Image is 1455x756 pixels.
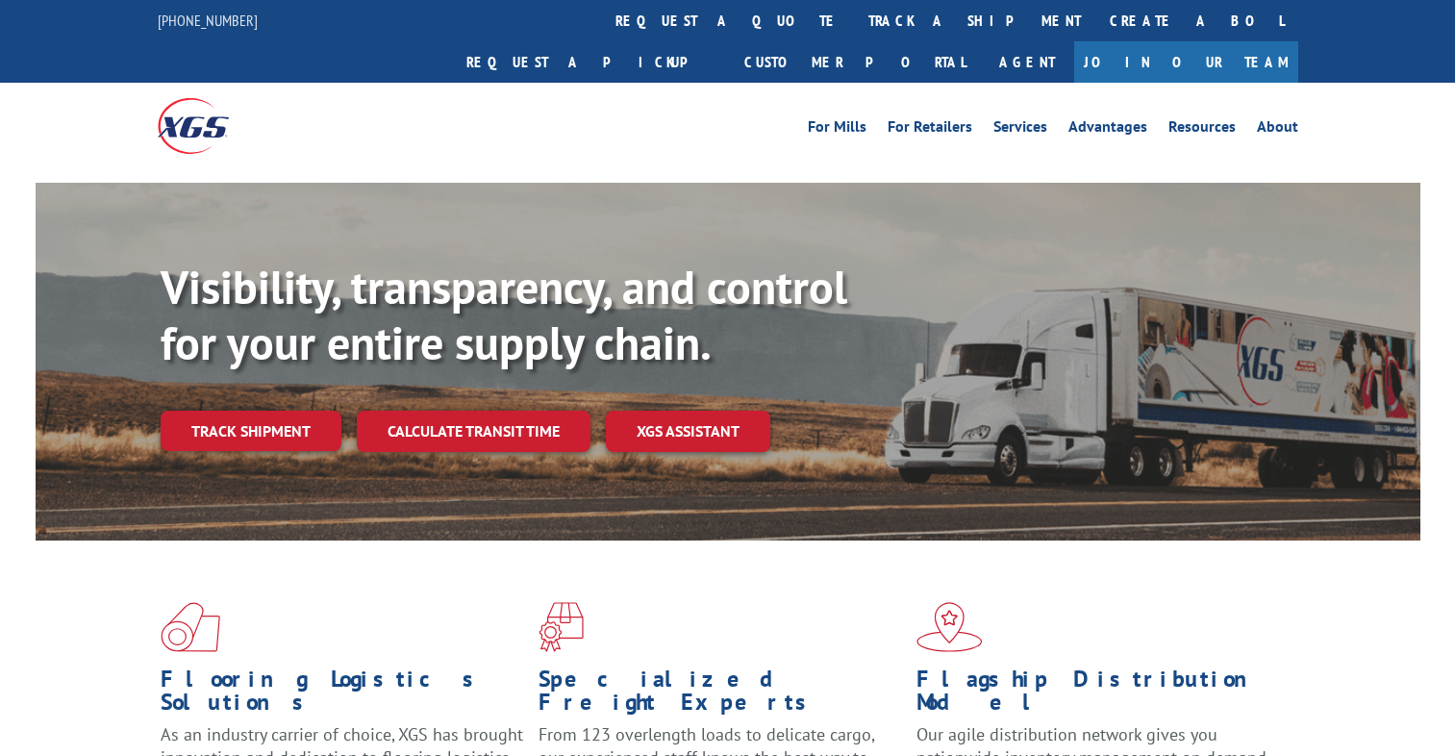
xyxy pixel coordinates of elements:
h1: Flagship Distribution Model [916,668,1280,723]
a: Agent [980,41,1074,83]
a: Services [993,119,1047,140]
img: xgs-icon-flagship-distribution-model-red [916,602,983,652]
a: Join Our Team [1074,41,1298,83]
a: XGS ASSISTANT [606,411,770,452]
h1: Specialized Freight Experts [539,668,902,723]
a: [PHONE_NUMBER] [158,11,258,30]
img: xgs-icon-total-supply-chain-intelligence-red [161,602,220,652]
a: Calculate transit time [357,411,590,452]
img: xgs-icon-focused-on-flooring-red [539,602,584,652]
a: Request a pickup [452,41,730,83]
a: About [1257,119,1298,140]
h1: Flooring Logistics Solutions [161,668,524,723]
a: For Mills [808,119,866,140]
a: Customer Portal [730,41,980,83]
a: For Retailers [888,119,972,140]
a: Track shipment [161,411,341,451]
a: Advantages [1068,119,1147,140]
b: Visibility, transparency, and control for your entire supply chain. [161,257,847,372]
a: Resources [1168,119,1236,140]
